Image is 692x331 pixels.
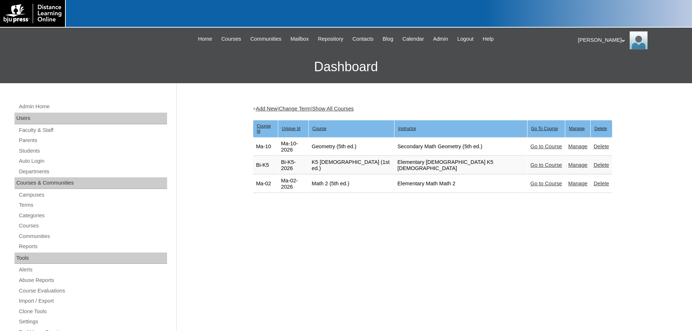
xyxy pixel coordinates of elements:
[531,126,558,131] u: Go To Course
[15,253,167,264] div: Tools
[18,286,167,295] a: Course Evaluations
[287,35,313,43] a: Mailbox
[250,35,282,43] span: Communities
[18,265,167,274] a: Alerts
[349,35,377,43] a: Contacts
[309,175,394,193] td: Math 2 (5th ed.)
[18,136,167,145] a: Parents
[594,144,609,149] a: Delete
[352,35,373,43] span: Contacts
[530,162,562,168] a: Go to Course
[454,35,477,43] a: Logout
[218,35,245,43] a: Courses
[433,35,448,43] span: Admin
[402,35,424,43] span: Calendar
[594,181,609,186] a: Delete
[253,156,278,174] td: Bi-K5
[594,162,609,168] a: Delete
[253,138,278,156] td: Ma-10
[15,177,167,189] div: Courses & Communities
[4,4,61,23] img: logo-white.png
[479,35,497,43] a: Help
[383,35,393,43] span: Blog
[282,126,300,131] u: Unique Id
[429,35,452,43] a: Admin
[18,211,167,220] a: Categories
[314,35,347,43] a: Repository
[630,31,648,49] img: Pam Miller / Distance Learning Online Staff
[18,232,167,241] a: Communities
[394,156,527,174] td: Elementary [DEMOGRAPHIC_DATA] K5 [DEMOGRAPHIC_DATA]
[457,35,474,43] span: Logout
[394,175,527,193] td: Elementary Math Math 2
[530,144,562,149] a: Go to Course
[568,144,587,149] a: Manage
[398,126,416,131] u: Instructor
[18,276,167,285] a: Abuse Reports
[18,221,167,230] a: Courses
[18,296,167,306] a: Import / Export
[18,167,167,176] a: Departments
[568,162,587,168] a: Manage
[18,102,167,111] a: Admin Home
[568,181,587,186] a: Manage
[309,156,394,174] td: K5 [DEMOGRAPHIC_DATA] (1st ed.)
[18,242,167,251] a: Reports
[18,201,167,210] a: Terms
[18,190,167,199] a: Campuses
[291,35,309,43] span: Mailbox
[483,35,494,43] span: Help
[15,113,167,124] div: Users
[18,126,167,135] a: Faculty & Staff
[198,35,212,43] span: Home
[18,307,167,316] a: Clone Tools
[569,126,584,131] u: Manage
[530,181,562,186] a: Go to Course
[18,317,167,326] a: Settings
[4,51,688,83] h3: Dashboard
[253,175,278,193] td: Ma-02
[278,156,309,174] td: Bi-K5-2026
[312,106,354,112] a: Show All Courses
[256,106,277,112] a: Add New
[221,35,241,43] span: Courses
[279,106,311,112] a: Change Term
[318,35,343,43] span: Repository
[399,35,428,43] a: Calendar
[278,138,309,156] td: Ma-10-2026
[18,157,167,166] a: Auto Login
[194,35,216,43] a: Home
[253,105,612,113] div: + | |
[578,31,685,49] div: [PERSON_NAME]
[312,126,327,131] u: Course
[379,35,397,43] a: Blog
[309,138,394,156] td: Geometry (5th ed.)
[247,35,285,43] a: Communities
[257,124,271,134] u: Course Id
[594,126,607,131] u: Delete
[394,138,527,156] td: Secondary Math Geometry (5th ed.)
[278,175,309,193] td: Ma-02-2026
[18,146,167,156] a: Students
